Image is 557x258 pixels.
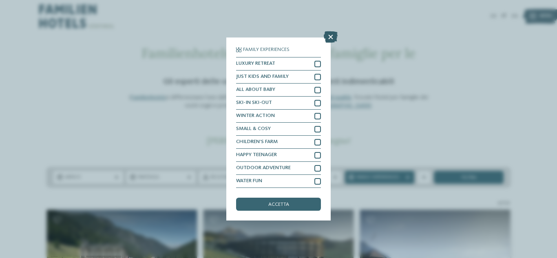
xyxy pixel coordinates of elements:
[236,100,272,106] span: SKI-IN SKI-OUT
[236,74,289,79] span: JUST KIDS AND FAMILY
[236,179,262,184] span: WATER FUN
[236,152,277,158] span: HAPPY TEENAGER
[243,47,290,53] span: Family Experiences
[236,139,278,145] span: CHILDREN’S FARM
[268,202,289,207] span: accetta
[236,87,275,93] span: ALL ABOUT BABY
[236,113,275,119] span: WINTER ACTION
[236,165,291,171] span: OUTDOOR ADVENTURE
[236,126,271,132] span: SMALL & COSY
[236,61,275,66] span: LUXURY RETREAT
